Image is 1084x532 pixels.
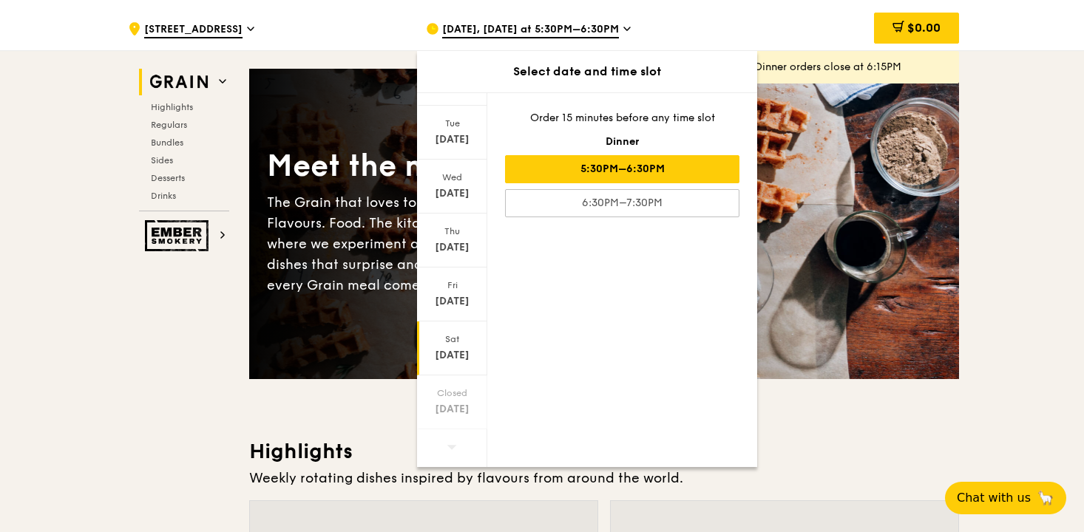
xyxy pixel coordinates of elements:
div: 5:30PM–6:30PM [505,155,739,183]
button: Chat with us🦙 [945,482,1066,514]
div: 6:30PM–7:30PM [505,189,739,217]
span: Sides [151,155,173,166]
div: The Grain that loves to play. With ingredients. Flavours. Food. The kitchen is our happy place, w... [267,192,604,296]
div: Dinner orders close at 6:15PM [755,60,947,75]
span: 🦙 [1037,489,1054,507]
div: Order 15 minutes before any time slot [505,111,739,126]
div: Tue [419,117,485,129]
span: Desserts [151,173,185,183]
div: [DATE] [419,402,485,417]
div: [DATE] [419,294,485,309]
div: [DATE] [419,240,485,255]
div: Fri [419,279,485,291]
span: Bundles [151,137,183,148]
div: Thu [419,225,485,237]
div: Meet the new Grain [267,146,604,186]
div: Wed [419,171,485,183]
span: [DATE], [DATE] at 5:30PM–6:30PM [442,22,619,38]
span: $0.00 [907,21,941,35]
img: Ember Smokery web logo [145,220,213,251]
h3: Highlights [249,438,959,465]
div: Select date and time slot [417,63,757,81]
span: [STREET_ADDRESS] [144,22,243,38]
span: Highlights [151,102,193,112]
div: Dinner [505,134,739,149]
span: Drinks [151,191,176,201]
div: [DATE] [419,186,485,201]
div: [DATE] [419,132,485,147]
span: Chat with us [957,489,1031,507]
div: [DATE] [419,348,485,363]
span: Regulars [151,120,187,130]
div: Sat [419,333,485,345]
div: Weekly rotating dishes inspired by flavours from around the world. [249,468,959,488]
div: Closed [419,387,485,399]
img: Grain web logo [145,69,213,95]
